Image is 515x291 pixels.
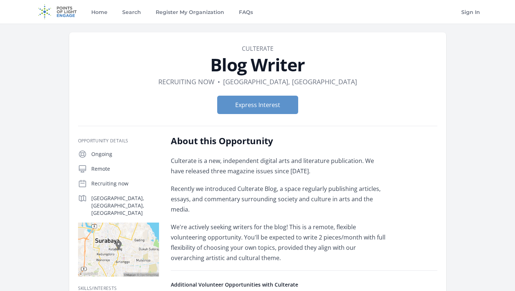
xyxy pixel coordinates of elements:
button: Express Interest [217,96,298,114]
h2: About this Opportunity [171,135,386,147]
dd: [GEOGRAPHIC_DATA], [GEOGRAPHIC_DATA] [223,77,357,87]
p: [GEOGRAPHIC_DATA], [GEOGRAPHIC_DATA], [GEOGRAPHIC_DATA] [91,195,159,217]
p: Remote [91,165,159,173]
h3: Opportunity Details [78,138,159,144]
p: Culterate is a new, independent digital arts and literature publication. We have released three m... [171,156,386,176]
p: Recruiting now [91,180,159,187]
p: Recently we introduced Culterate Blog, a space regularly publishing articles, essays, and comment... [171,184,386,214]
h1: Blog Writer [78,56,437,74]
div: • [218,77,220,87]
h4: Additional Volunteer Opportunities with Culterate [171,281,437,288]
p: Ongoing [91,150,159,158]
dd: Recruiting now [158,77,215,87]
p: We're actively seeking writers for the blog! This is a remote, flexible volunteering opportunity.... [171,222,386,263]
img: Map [78,223,159,277]
a: Culterate [242,45,274,53]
